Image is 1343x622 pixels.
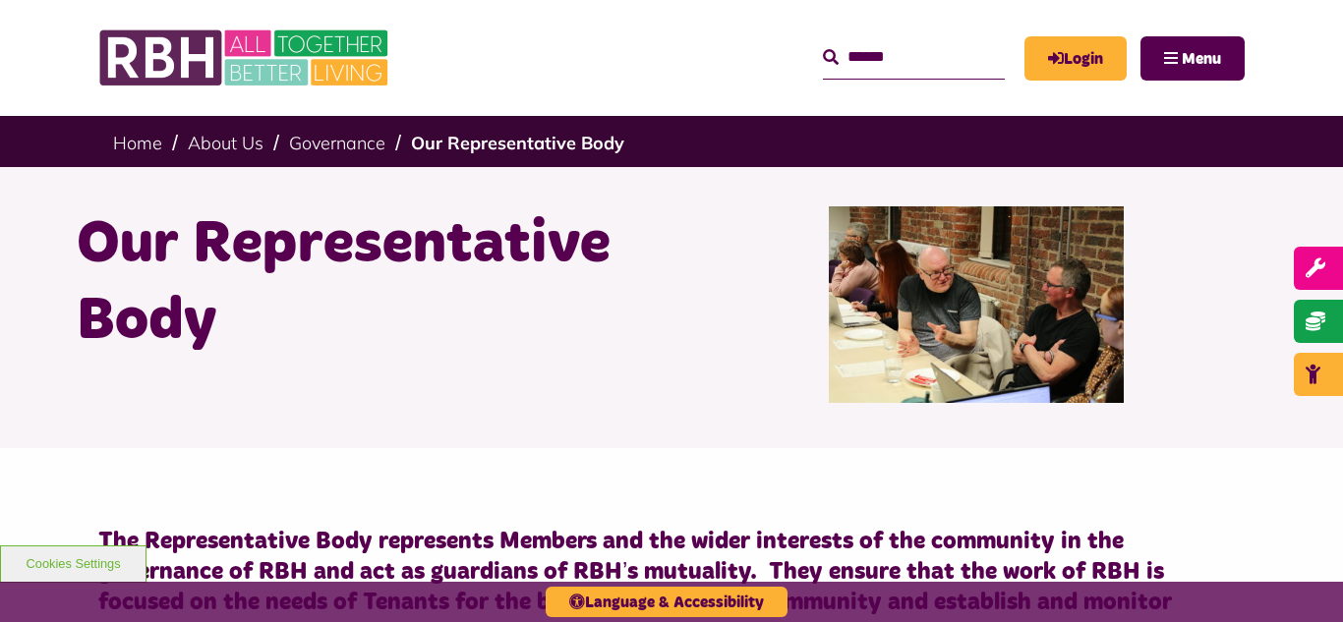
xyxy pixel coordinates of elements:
button: Language & Accessibility [546,587,788,617]
input: Search [823,36,1005,79]
a: Our Representative Body [411,132,624,154]
a: Home [113,132,162,154]
img: RBH [98,20,393,96]
a: About Us [188,132,263,154]
iframe: Netcall Web Assistant for live chat [1255,534,1343,622]
span: Menu [1182,51,1221,67]
img: Rep Body [829,206,1124,403]
a: Governance [289,132,385,154]
a: MyRBH [1024,36,1127,81]
button: Navigation [1140,36,1245,81]
h1: Our Representative Body [77,206,657,360]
